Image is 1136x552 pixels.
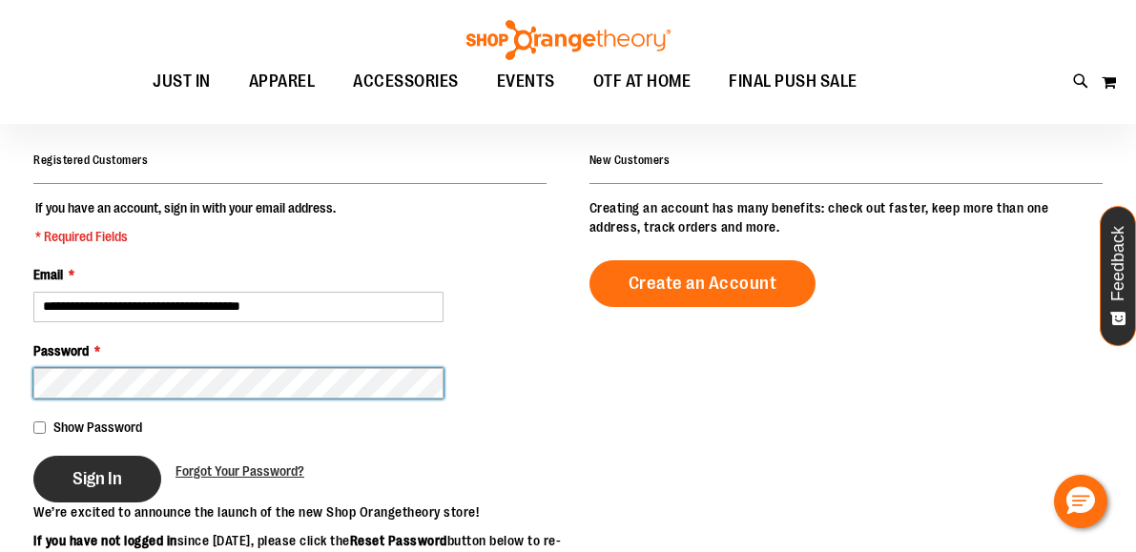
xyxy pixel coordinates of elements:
span: Show Password [53,419,142,435]
span: Email [33,267,63,282]
a: JUST IN [134,60,230,104]
strong: If you have not logged in [33,533,177,548]
span: Feedback [1109,226,1127,301]
strong: New Customers [589,153,671,167]
button: Sign In [33,456,161,502]
img: Shop Orangetheory [464,20,673,60]
a: APPAREL [230,60,335,104]
a: OTF AT HOME [574,60,711,104]
span: Create an Account [629,273,777,294]
span: EVENTS [497,60,555,103]
span: APPAREL [249,60,316,103]
a: ACCESSORIES [334,60,478,104]
span: Sign In [72,468,122,489]
span: Forgot Your Password? [176,463,304,479]
button: Feedback - Show survey [1100,206,1136,346]
a: FINAL PUSH SALE [710,60,877,104]
strong: Reset Password [350,533,447,548]
strong: Registered Customers [33,153,148,167]
span: OTF AT HOME [593,60,692,103]
button: Hello, have a question? Let’s chat. [1054,475,1107,528]
span: FINAL PUSH SALE [729,60,857,103]
a: Create an Account [589,260,816,307]
p: We’re excited to announce the launch of the new Shop Orangetheory store! [33,502,568,521]
span: ACCESSORIES [353,60,459,103]
span: * Required Fields [35,227,336,246]
a: Forgot Your Password? [176,461,304,480]
span: Password [33,343,89,358]
p: Creating an account has many benefits: check out faster, keep more than one address, track orders... [589,198,1103,236]
legend: If you have an account, sign in with your email address. [33,198,338,246]
a: EVENTS [478,60,574,104]
span: JUST IN [153,60,211,103]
